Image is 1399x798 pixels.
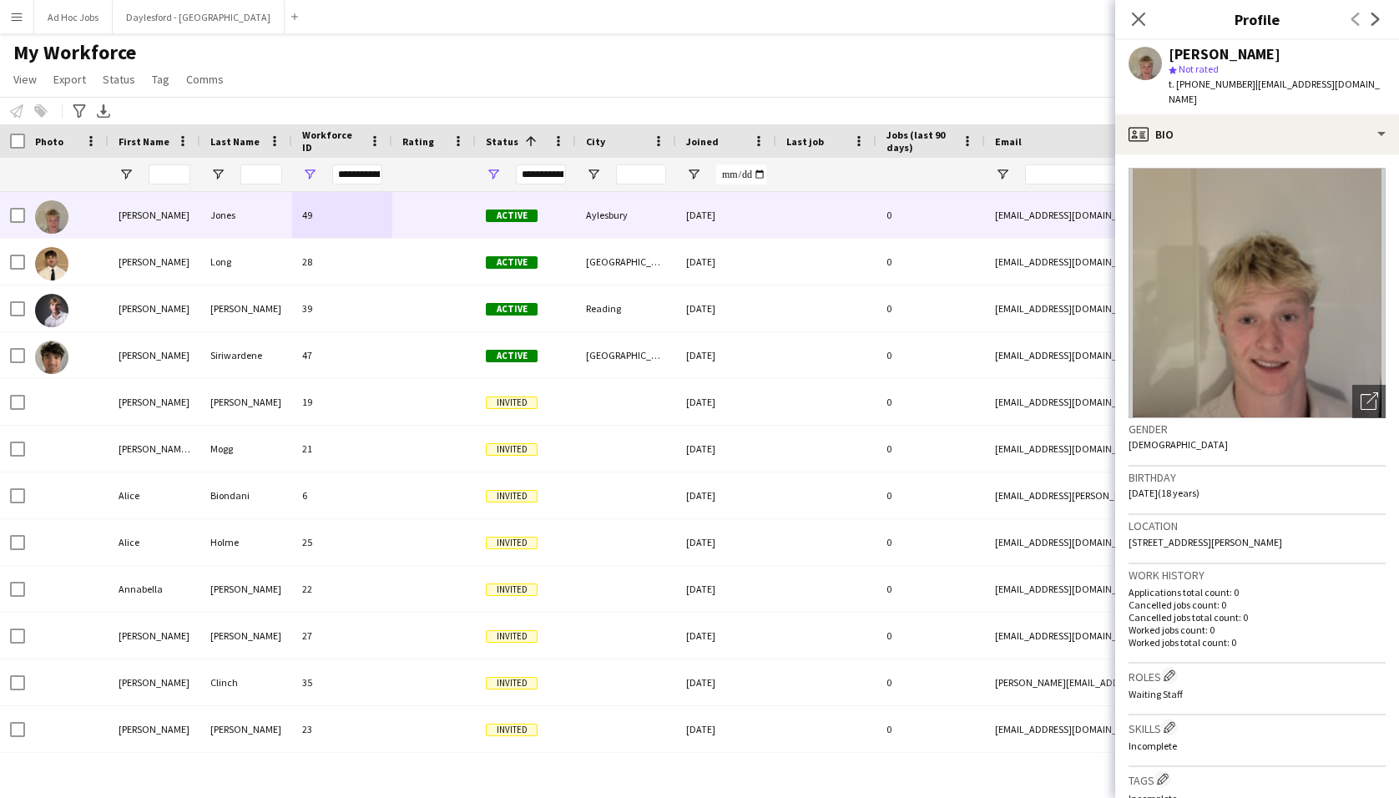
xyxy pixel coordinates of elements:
div: 0 [876,239,985,285]
div: [EMAIL_ADDRESS][DOMAIN_NAME] [985,613,1319,659]
div: 0 [876,426,985,472]
div: Aylesbury [576,192,676,238]
button: Open Filter Menu [995,167,1010,182]
div: Annabella [109,566,200,612]
span: First Name [119,135,169,148]
div: [EMAIL_ADDRESS][PERSON_NAME][DOMAIN_NAME] [985,472,1319,518]
div: Alice [109,519,200,565]
input: City Filter Input [616,164,666,184]
div: 21 [292,426,392,472]
div: [PERSON_NAME] [109,239,200,285]
div: [DATE] [676,566,776,612]
button: Open Filter Menu [586,167,601,182]
div: 27 [292,613,392,659]
div: [PERSON_NAME] [1169,47,1280,62]
div: [EMAIL_ADDRESS][DOMAIN_NAME] [985,426,1319,472]
button: Open Filter Menu [486,167,501,182]
span: Invited [486,396,538,409]
div: [PERSON_NAME] [109,285,200,331]
h3: Gender [1129,422,1386,437]
span: Not rated [1179,63,1219,75]
button: Open Filter Menu [119,167,134,182]
span: Invited [486,583,538,596]
a: View [7,68,43,90]
button: Open Filter Menu [210,167,225,182]
div: [DATE] [676,519,776,565]
div: [DATE] [676,472,776,518]
img: Robert Usher [35,294,68,327]
div: [DATE] [676,706,776,752]
p: Worked jobs count: 0 [1129,624,1386,636]
span: Invited [486,630,538,643]
div: 47 [292,332,392,378]
div: [PERSON_NAME] [109,613,200,659]
div: 49 [292,192,392,238]
a: Export [47,68,93,90]
span: Invited [486,490,538,503]
input: Joined Filter Input [716,164,766,184]
div: 0 [876,472,985,518]
button: Open Filter Menu [302,167,317,182]
span: Tag [152,72,169,87]
a: Status [96,68,142,90]
div: 28 [292,239,392,285]
span: Email [995,135,1022,148]
span: Workforce ID [302,129,362,154]
div: [PERSON_NAME] [200,566,292,612]
span: Invited [486,677,538,689]
span: Active [486,210,538,222]
h3: Skills [1129,719,1386,736]
span: Status [486,135,518,148]
span: Active [486,303,538,316]
div: [PERSON_NAME] ([PERSON_NAME]) [109,426,200,472]
div: Bio [1115,114,1399,154]
span: Active [486,350,538,362]
div: [GEOGRAPHIC_DATA] [576,332,676,378]
span: Last Name [210,135,260,148]
span: Invited [486,724,538,736]
div: [PERSON_NAME] [200,285,292,331]
div: Alice [109,472,200,518]
div: Jones [200,192,292,238]
div: [DATE] [676,285,776,331]
span: Joined [686,135,719,148]
div: [PERSON_NAME] [109,379,200,425]
div: 0 [876,285,985,331]
p: Worked jobs total count: 0 [1129,636,1386,649]
span: [STREET_ADDRESS][PERSON_NAME] [1129,536,1282,548]
div: Clinch [200,659,292,705]
img: Alexander Jones [35,200,68,234]
h3: Location [1129,518,1386,533]
div: [EMAIL_ADDRESS][DOMAIN_NAME] [985,379,1319,425]
span: City [586,135,605,148]
div: [EMAIL_ADDRESS][DOMAIN_NAME] [985,706,1319,752]
span: Waiting Staff [1129,688,1183,700]
img: Crew avatar or photo [1129,168,1386,418]
div: 22 [292,566,392,612]
img: George Long [35,247,68,280]
span: Active [486,256,538,269]
div: 0 [876,659,985,705]
div: [EMAIL_ADDRESS][DOMAIN_NAME] [985,285,1319,331]
div: Holme [200,519,292,565]
span: [DATE] (18 years) [1129,487,1200,499]
div: 6 [292,472,392,518]
div: 39 [292,285,392,331]
p: Cancelled jobs total count: 0 [1129,611,1386,624]
span: Status [103,72,135,87]
button: Ad Hoc Jobs [34,1,113,33]
p: Cancelled jobs count: 0 [1129,598,1386,611]
div: [PERSON_NAME] [109,192,200,238]
span: View [13,72,37,87]
h3: Tags [1129,770,1386,788]
p: Applications total count: 0 [1129,586,1386,598]
div: [PERSON_NAME] [200,379,292,425]
app-action-btn: Advanced filters [69,101,89,121]
div: [PERSON_NAME] [200,613,292,659]
div: [GEOGRAPHIC_DATA] [576,239,676,285]
h3: Birthday [1129,470,1386,485]
div: [EMAIL_ADDRESS][DOMAIN_NAME] [985,239,1319,285]
span: Photo [35,135,63,148]
img: Sam Siriwardene [35,341,68,374]
div: [PERSON_NAME] [109,659,200,705]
